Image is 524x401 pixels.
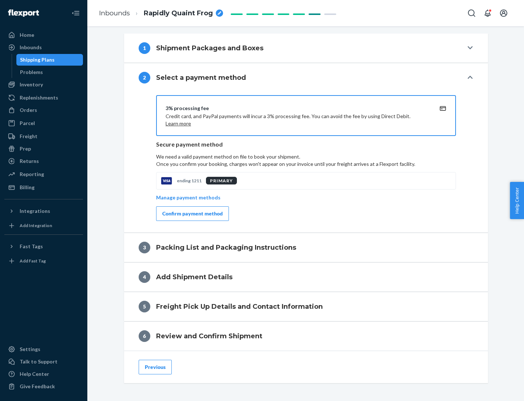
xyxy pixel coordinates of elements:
div: Problems [20,69,43,76]
h4: Shipment Packages and Boxes [156,43,263,53]
div: 3 [139,242,150,253]
div: Inbounds [20,44,42,51]
button: Confirm payment method [156,206,229,221]
a: Reporting [4,168,83,180]
div: Settings [20,346,40,353]
h4: Select a payment method [156,73,246,82]
div: Reporting [20,171,44,178]
div: Replenishments [20,94,58,101]
div: Inventory [20,81,43,88]
div: Billing [20,184,35,191]
div: 3% processing fee [166,105,429,112]
h4: Add Shipment Details [156,272,233,282]
div: Orders [20,106,37,114]
div: Talk to Support [20,358,57,365]
button: Learn more [166,120,191,127]
img: Flexport logo [8,9,39,17]
h4: Freight Pick Up Details and Contact Information [156,302,323,311]
a: Billing [4,182,83,193]
div: Fast Tags [20,243,43,250]
a: Add Integration [4,220,83,231]
a: Returns [4,155,83,167]
div: Shipping Plans [20,56,55,63]
a: Replenishments [4,92,83,104]
a: Talk to Support [4,356,83,367]
h4: Packing List and Packaging Instructions [156,243,296,252]
button: Open notifications [480,6,495,20]
button: 2Select a payment method [124,63,488,92]
p: Manage payment methods [156,194,221,201]
a: Settings [4,343,83,355]
div: 4 [139,271,150,283]
p: Credit card, and PayPal payments will incur a 3% processing fee. You can avoid the fee by using D... [166,113,429,127]
a: Prep [4,143,83,155]
div: Help Center [20,370,49,378]
button: Fast Tags [4,241,83,252]
div: 1 [139,42,150,54]
div: Confirm payment method [162,210,223,217]
a: Help Center [4,368,83,380]
div: PRIMARY [206,177,237,184]
p: Once you confirm your booking, charges won't appear on your invoice until your freight arrives at... [156,160,456,168]
button: 1Shipment Packages and Boxes [124,34,488,63]
button: Integrations [4,205,83,217]
button: Previous [139,360,172,374]
div: 5 [139,301,150,312]
p: We need a valid payment method on file to book your shipment. [156,153,456,168]
div: Parcel [20,120,35,127]
button: Give Feedback [4,381,83,392]
a: Inbounds [99,9,130,17]
p: ending 1211 [177,178,202,184]
button: 4Add Shipment Details [124,262,488,292]
p: Secure payment method [156,140,456,149]
div: Give Feedback [20,383,55,390]
button: 5Freight Pick Up Details and Contact Information [124,292,488,321]
div: Home [20,31,34,39]
button: Open account menu [496,6,511,20]
a: Problems [16,66,83,78]
ol: breadcrumbs [93,3,229,24]
a: Shipping Plans [16,54,83,66]
div: Freight [20,133,37,140]
a: Inbounds [4,42,83,53]
div: 6 [139,330,150,342]
a: Add Fast Tag [4,255,83,267]
div: Prep [20,145,31,152]
div: 2 [139,72,150,83]
span: Rapidly Quaint Frog [144,9,213,18]
a: Freight [4,131,83,142]
button: 3Packing List and Packaging Instructions [124,233,488,262]
button: 6Review and Confirm Shipment [124,322,488,351]
button: Close Navigation [68,6,83,20]
h4: Review and Confirm Shipment [156,331,262,341]
button: Open Search Box [464,6,479,20]
a: Parcel [4,117,83,129]
div: Add Fast Tag [20,258,46,264]
a: Home [4,29,83,41]
div: Add Integration [20,222,52,229]
button: Help Center [510,182,524,219]
div: Returns [20,157,39,165]
div: Integrations [20,207,50,215]
a: Orders [4,104,83,116]
a: Inventory [4,79,83,90]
